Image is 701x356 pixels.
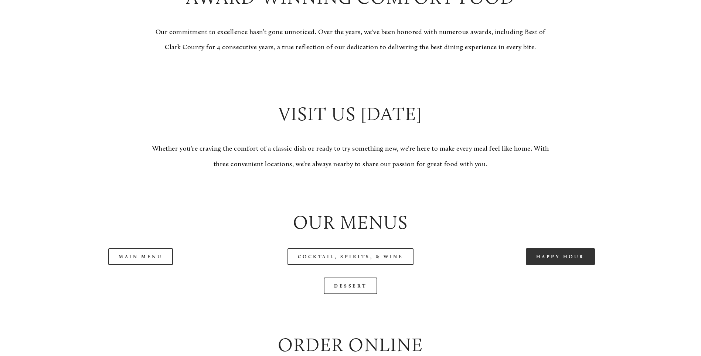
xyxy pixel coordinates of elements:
a: Happy Hour [526,248,595,265]
h2: Our Menus [42,209,659,236]
h2: Visit Us [DATE] [147,101,554,127]
a: Dessert [324,278,377,294]
a: Main Menu [108,248,173,265]
a: Cocktail, Spirits, & Wine [287,248,414,265]
p: Whether you're craving the comfort of a classic dish or ready to try something new, we’re here to... [147,141,554,172]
